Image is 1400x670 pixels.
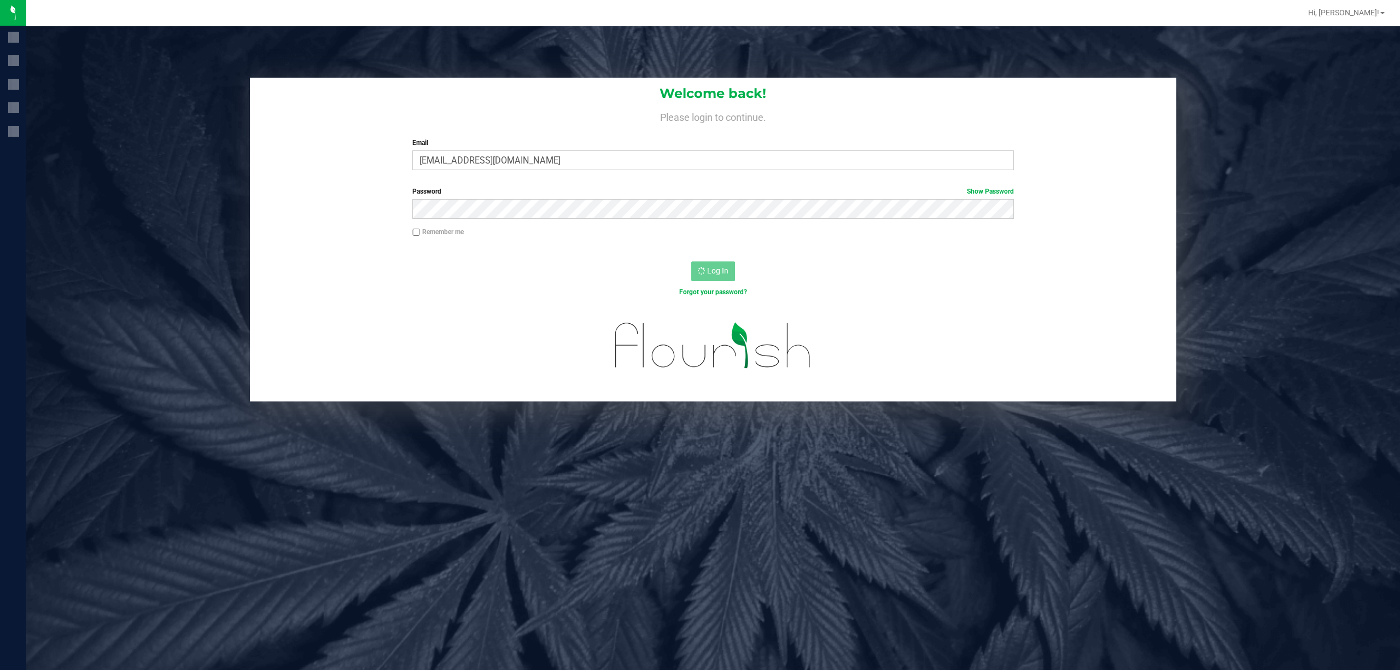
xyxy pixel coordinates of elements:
a: Show Password [967,188,1014,195]
img: flourish_logo.svg [597,308,829,383]
span: Log In [707,266,728,275]
a: Forgot your password? [679,288,747,296]
span: Hi, [PERSON_NAME]! [1308,8,1379,17]
h4: Please login to continue. [250,109,1177,123]
button: Log In [691,261,735,281]
input: Remember me [412,229,420,236]
label: Remember me [412,227,464,237]
h1: Welcome back! [250,86,1177,101]
span: Password [412,188,441,195]
label: Email [412,138,1014,148]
